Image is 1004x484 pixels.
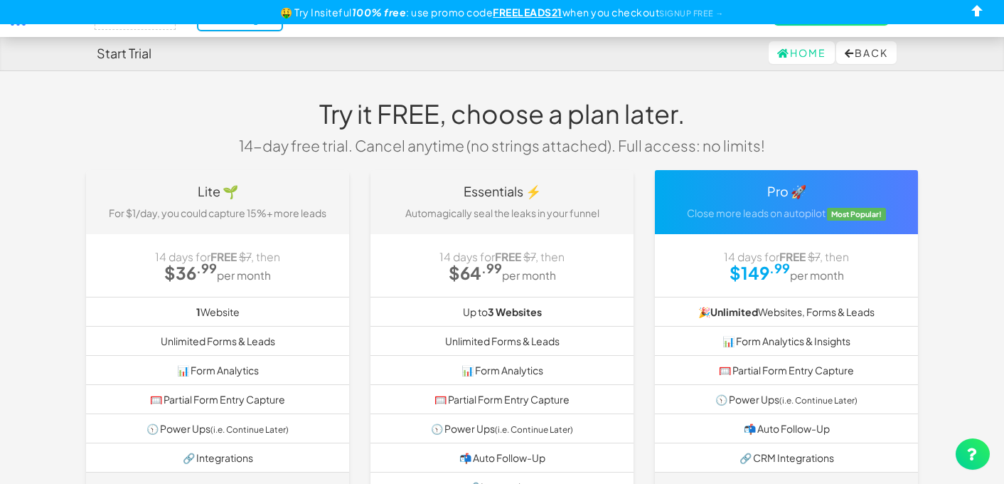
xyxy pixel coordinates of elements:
h4: Essentials ⚡ [381,184,623,199]
li: 📊 Form Analytics [86,355,349,385]
li: 📬 Auto Follow-Up [370,443,634,473]
small: per month [217,268,271,282]
strong: FREE [210,250,237,263]
strong: FREE [495,250,521,263]
li: 🕥 Power Ups [655,384,918,414]
b: 100% free [352,6,407,19]
strike: $7 [523,250,535,263]
small: (i.e. Continue Later) [779,395,858,406]
a: SIGNUP FREE → [659,9,724,18]
h4: Pro 🚀 [666,184,907,199]
li: 🥅 Partial Form Entry Capture [86,384,349,414]
p: Automagically seal the leaks in your funnel [381,206,623,220]
small: (i.e. Continue Later) [495,424,573,435]
li: 🥅 Partial Form Entry Capture [655,355,918,385]
sup: .99 [196,260,217,276]
small: per month [502,268,556,282]
span: Close more leads on autopilot [687,206,826,219]
span: Most Popular! [827,208,887,221]
b: 1 [196,305,201,318]
strike: $7 [239,250,251,263]
strike: $7 [808,250,820,263]
small: per month [790,268,844,282]
sup: .99 [769,260,790,276]
li: 🕥 Power Ups [86,414,349,443]
li: 📊 Form Analytics & Insights [655,326,918,356]
h4: Start Trial [97,46,151,60]
li: 📬 Auto Follow-Up [655,414,918,443]
li: Unlimited Forms & Leads [370,326,634,356]
h4: Lite 🌱 [97,184,338,199]
li: 🥅 Partial Form Entry Capture [370,384,634,414]
li: 🔗 Integrations [86,443,349,473]
strong: $149 [730,262,790,283]
a: Home [769,41,835,64]
small: (i.e. Continue Later) [210,424,289,435]
li: 🔗 CRM Integrations [655,443,918,473]
strong: Unlimited [710,305,758,318]
p: For $1/day, you could capture 15%+ more leads [97,206,338,220]
li: Website [86,297,349,327]
strong: $36 [164,262,217,283]
li: 📊 Form Analytics [370,355,634,385]
b: 3 Websites [488,305,542,318]
li: Up to [370,297,634,327]
sup: .99 [481,260,502,276]
span: 14 days for , then [439,250,565,263]
button: Back [836,41,897,64]
span: 14 days for , then [724,250,849,263]
strong: FREE [779,250,806,263]
h1: Try it FREE, choose a plan later. [228,100,776,128]
p: 14-day free trial. Cancel anytime (no strings attached). Full access: no limits! [228,135,776,156]
li: 🕥 Power Ups [370,414,634,443]
li: 🎉 Websites, Forms & Leads [655,297,918,327]
li: Unlimited Forms & Leads [86,326,349,356]
span: 14 days for , then [155,250,280,263]
strong: $64 [449,262,502,283]
u: FREELEADS21 [493,6,562,19]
